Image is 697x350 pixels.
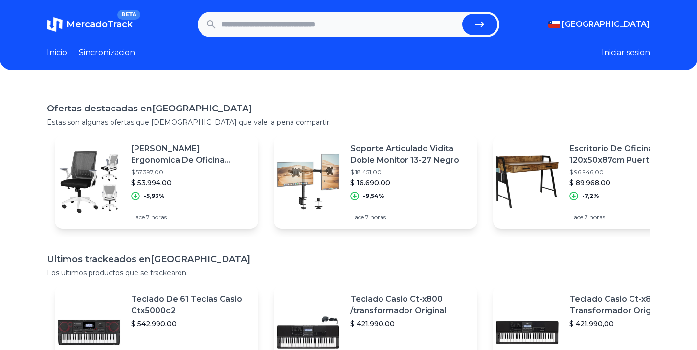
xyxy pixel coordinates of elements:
[67,19,133,30] span: MercadoTrack
[79,47,135,59] a: Sincronizacion
[131,213,250,221] p: Hace 7 horas
[47,117,650,127] p: Estas son algunas ofertas que [DEMOGRAPHIC_DATA] que vale la pena compartir.
[548,21,560,28] img: Chile
[131,319,250,328] p: $ 542.990,00
[47,102,650,115] h1: Ofertas destacadas en [GEOGRAPHIC_DATA]
[47,47,67,59] a: Inicio
[363,192,384,200] p: -9,54%
[144,192,165,200] p: -5,93%
[350,213,470,221] p: Hace 7 horas
[131,178,250,188] p: $ 53.994,00
[569,168,689,176] p: $ 96.946,00
[274,135,477,229] a: Featured imageSoporte Articulado Vidita Doble Monitor 13-27 Negro$ 18.451,00$ 16.690,00-9,54%Hace...
[582,192,599,200] p: -7,2%
[569,178,689,188] p: $ 89.968,00
[274,148,342,216] img: Featured image
[350,319,470,328] p: $ 421.990,00
[350,143,470,166] p: Soporte Articulado Vidita Doble Monitor 13-27 Negro
[131,168,250,176] p: $ 57.397,00
[493,135,697,229] a: Featured imageEscritorio De Oficina 120x50x87cm Puerto Usb Bolsillo Gancho$ 96.946,00$ 89.968,00-...
[117,10,140,20] span: BETA
[548,19,650,30] button: [GEOGRAPHIC_DATA]
[569,213,689,221] p: Hace 7 horas
[131,293,250,317] p: Teclado De 61 Teclas Casio Ctx5000c2
[55,135,258,229] a: Featured image[PERSON_NAME] Ergonomica De Oficina Escritorio Ejecutiva Látex$ 57.397,00$ 53.994,0...
[47,268,650,278] p: Los ultimos productos que se trackearon.
[350,178,470,188] p: $ 16.690,00
[562,19,650,30] span: [GEOGRAPHIC_DATA]
[55,148,123,216] img: Featured image
[493,148,562,216] img: Featured image
[47,17,133,32] a: MercadoTrackBETA
[569,293,689,317] p: Teclado Casio Ct-x800 Con Transformador Original
[47,17,63,32] img: MercadoTrack
[350,168,470,176] p: $ 18.451,00
[602,47,650,59] button: Iniciar sesion
[47,252,650,266] h1: Ultimos trackeados en [GEOGRAPHIC_DATA]
[569,319,689,328] p: $ 421.990,00
[569,143,689,166] p: Escritorio De Oficina 120x50x87cm Puerto Usb Bolsillo Gancho
[350,293,470,317] p: Teclado Casio Ct-x800 /transformador Original
[131,143,250,166] p: [PERSON_NAME] Ergonomica De Oficina Escritorio Ejecutiva Látex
